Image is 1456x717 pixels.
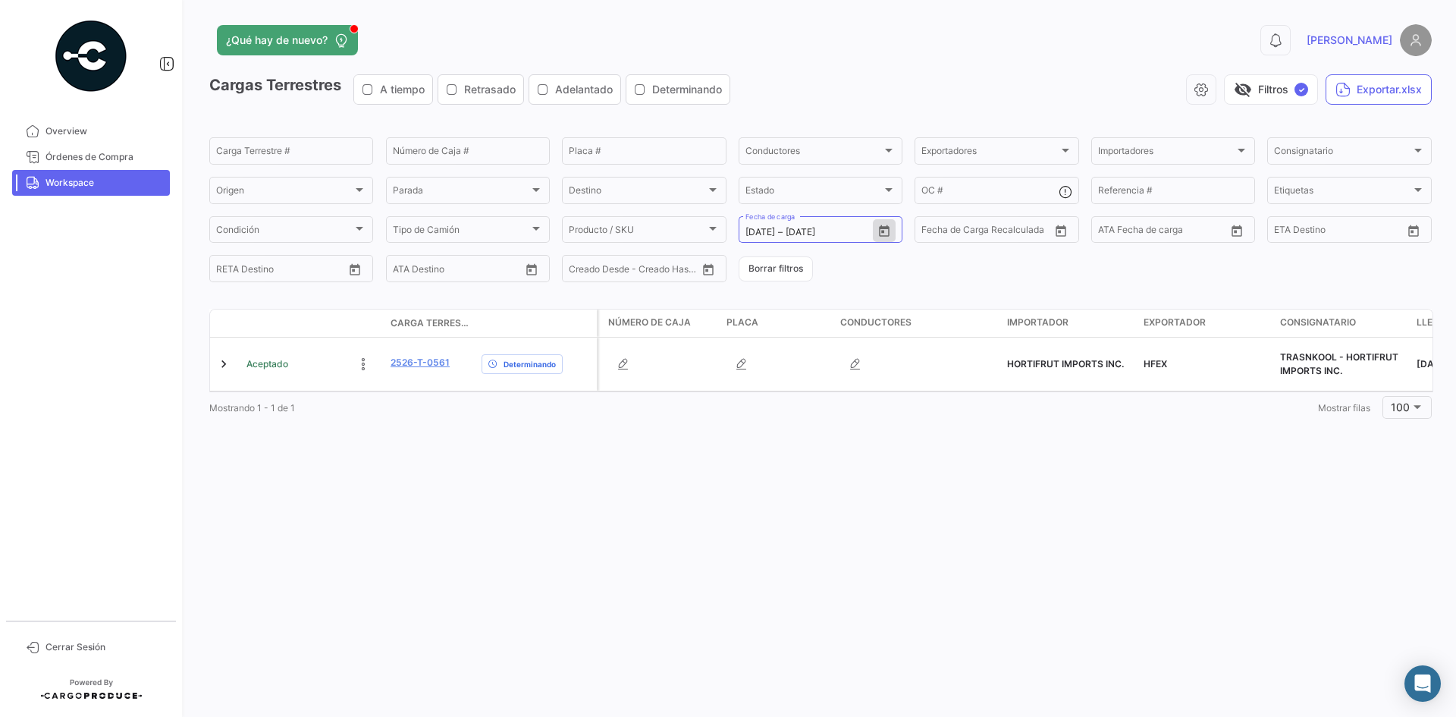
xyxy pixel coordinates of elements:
span: Adelantado [555,82,613,97]
input: Desde [1274,227,1301,237]
input: ATA Hasta [450,266,510,276]
h3: Cargas Terrestres [209,74,735,105]
input: Hasta [786,227,846,237]
button: ¿Qué hay de nuevo? [217,25,358,55]
span: Conductores [745,148,882,159]
a: Órdenes de Compra [12,144,170,170]
span: Mostrando 1 - 1 de 1 [209,402,295,414]
span: HFEX [1144,358,1167,370]
button: Determinando [626,75,730,104]
span: Etiquetas [1274,187,1410,198]
datatable-header-cell: Conductores [834,310,1001,337]
span: – [778,227,783,237]
button: Open calendar [873,219,896,242]
datatable-header-cell: Número de Caja [599,310,720,337]
input: Creado Desde [569,266,625,276]
datatable-header-cell: Importador [1001,310,1137,337]
button: Open calendar [1050,219,1072,242]
datatable-header-cell: Estado [240,317,384,329]
span: Producto / SKU [569,227,705,237]
span: visibility_off [1234,80,1252,99]
img: placeholder-user.png [1400,24,1432,56]
button: A tiempo [354,75,432,104]
button: Adelantado [529,75,620,104]
datatable-header-cell: Exportador [1137,310,1274,337]
button: Open calendar [697,258,720,281]
a: Expand/Collapse Row [216,357,231,372]
span: Determinando [652,82,722,97]
input: Creado Hasta [635,266,696,276]
span: TRASNKOOL - HORTIFRUT IMPORTS INC. [1280,351,1398,376]
span: Número de Caja [608,316,691,329]
span: Importador [1007,316,1068,329]
input: ATA Hasta [1155,227,1216,237]
input: Desde [745,227,775,237]
span: ✓ [1294,83,1308,96]
a: 2526-T-0561 [391,356,450,370]
button: Open calendar [344,258,366,281]
button: visibility_offFiltros✓ [1224,74,1318,105]
button: Exportar.xlsx [1326,74,1432,105]
button: Open calendar [520,258,543,281]
span: Exportador [1144,316,1206,329]
datatable-header-cell: Delay Status [475,317,597,329]
span: Condición [216,227,353,237]
input: Desde [921,227,949,237]
span: Aceptado [246,357,288,371]
span: Determinando [504,358,556,370]
span: Carga Terrestre # [391,316,469,330]
datatable-header-cell: Carga Terrestre # [384,310,475,336]
div: Abrir Intercom Messenger [1404,665,1441,702]
input: Hasta [959,227,1020,237]
span: Origen [216,187,353,198]
img: powered-by.png [53,18,129,94]
span: Tipo de Camión [393,227,529,237]
button: Borrar filtros [739,256,813,281]
span: ¿Qué hay de nuevo? [226,33,328,48]
a: Overview [12,118,170,144]
span: 100 [1391,401,1410,414]
datatable-header-cell: Consignatario [1274,310,1410,337]
button: Retrasado [438,75,523,104]
span: Destino [569,187,705,198]
span: Parada [393,187,529,198]
span: Retrasado [464,82,516,97]
span: Conductores [840,316,912,329]
input: Desde [216,266,243,276]
input: ATA Desde [393,266,439,276]
span: Overview [45,124,164,138]
datatable-header-cell: Placa [720,310,834,337]
span: Importadores [1098,148,1235,159]
span: Exportadores [921,148,1058,159]
span: Mostrar filas [1318,402,1370,414]
span: Consignatario [1280,316,1356,329]
span: Órdenes de Compra [45,150,164,164]
span: HORTIFRUT IMPORTS INC. [1007,358,1124,370]
a: Workspace [12,170,170,196]
span: Consignatario [1274,148,1410,159]
button: Open calendar [1402,219,1425,242]
input: Hasta [254,266,315,276]
span: [PERSON_NAME] [1307,33,1392,48]
span: A tiempo [380,82,425,97]
span: Estado [745,187,882,198]
button: Open calendar [1225,219,1248,242]
input: Hasta [1312,227,1373,237]
span: Placa [726,316,758,329]
span: Cerrar Sesión [45,640,164,654]
span: Workspace [45,176,164,190]
input: ATA Desde [1098,227,1144,237]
